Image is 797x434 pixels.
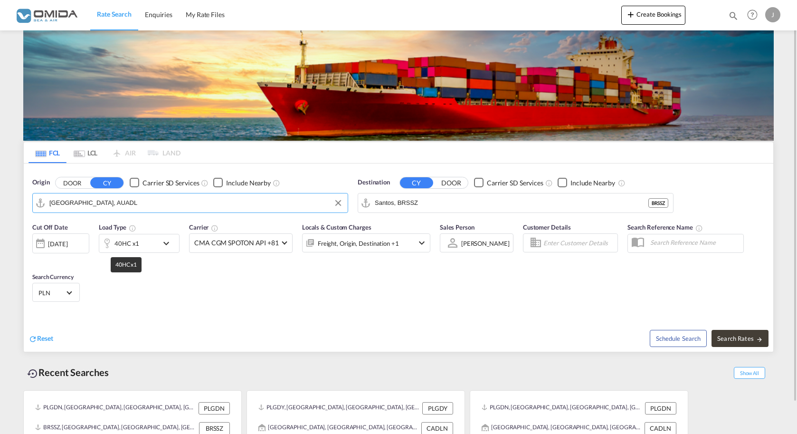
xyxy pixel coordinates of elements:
[37,334,53,342] span: Reset
[14,4,78,26] img: 459c566038e111ed959c4fc4f0a4b274.png
[38,289,65,297] span: PLN
[717,335,763,342] span: Search Rates
[32,252,39,265] md-datepicker: Select
[199,402,230,415] div: PLGDN
[645,402,676,415] div: PLGDN
[482,402,643,415] div: PLGDN, Gdansk, Poland, Eastern Europe , Europe
[28,142,180,163] md-pagination-wrapper: Use the left and right arrow keys to navigate between tabs
[27,368,38,379] md-icon: icon-backup-restore
[621,6,685,25] button: icon-plus 400-fgCreate Bookings
[712,330,769,347] button: Search Ratesicon-arrow-right
[211,224,218,232] md-icon: The selected Trucker/Carrierwill be displayed in the rate results If the rates are from another f...
[460,236,511,250] md-select: Sales Person: JOLANTA JUSZKIEWICZ
[115,261,137,268] span: 40HC x1
[189,223,218,231] span: Carrier
[331,196,345,210] button: Clear Input
[99,234,180,253] div: 40HC x1icon-chevron-down
[545,179,553,187] md-icon: Unchecked: Search for CY (Container Yard) services for all selected carriers.Checked : Search for...
[744,7,760,23] span: Help
[487,178,543,188] div: Carrier SD Services
[358,178,390,187] span: Destination
[24,164,773,352] div: Origin DOOR CY Checkbox No InkUnchecked: Search for CY (Container Yard) services for all selected...
[35,402,196,415] div: PLGDN, Gdansk, Poland, Eastern Europe , Europe
[114,237,139,250] div: 40HC x1
[422,402,453,415] div: PLGDY
[695,224,703,232] md-icon: Your search will be saved by the below given name
[734,367,765,379] span: Show All
[201,179,209,187] md-icon: Unchecked: Search for CY (Container Yard) services for all selected carriers.Checked : Search for...
[273,179,280,187] md-icon: Unchecked: Ignores neighbouring ports when fetching rates.Checked : Includes neighbouring ports w...
[48,240,67,248] div: [DATE]
[728,10,739,25] div: icon-magnify
[318,237,399,250] div: Freight Origin Destination Factory Stuffing
[302,233,430,252] div: Freight Origin Destination Factory Stuffingicon-chevron-down
[523,223,571,231] span: Customer Details
[32,233,89,253] div: [DATE]
[375,196,648,210] input: Search by Port
[728,10,739,21] md-icon: icon-magnify
[765,7,780,22] div: J
[90,177,123,188] button: CY
[32,273,74,280] span: Search Currency
[474,178,543,188] md-checkbox: Checkbox No Ink
[130,178,199,188] md-checkbox: Checkbox No Ink
[28,334,53,344] div: icon-refreshReset
[186,10,225,19] span: My Rate Files
[400,177,433,188] button: CY
[226,178,271,188] div: Include Nearby
[33,193,348,212] md-input-container: Adelaide, AUADL
[32,178,49,187] span: Origin
[258,402,420,415] div: PLGDY, Gdynia, Poland, Eastern Europe , Europe
[435,177,468,188] button: DOOR
[49,196,343,210] input: Search by Port
[145,10,172,19] span: Enquiries
[129,224,136,232] md-icon: icon-information-outline
[744,7,765,24] div: Help
[461,240,510,247] div: [PERSON_NAME]
[142,178,199,188] div: Carrier SD Services
[650,330,707,347] button: Note: By default Schedule search will only considerorigin ports, destination ports and cut off da...
[28,335,37,343] md-icon: icon-refresh
[66,142,104,163] md-tab-item: LCL
[99,223,136,231] span: Load Type
[56,177,89,188] button: DOOR
[558,178,615,188] md-checkbox: Checkbox No Ink
[645,235,743,250] input: Search Reference Name
[213,178,271,188] md-checkbox: Checkbox No Ink
[302,223,371,231] span: Locals & Custom Charges
[627,223,703,231] span: Search Reference Name
[618,179,626,187] md-icon: Unchecked: Ignores neighbouring ports when fetching rates.Checked : Includes neighbouring ports w...
[38,286,75,299] md-select: Select Currency: zł PLNPoland Zloty
[194,238,279,248] span: CMA CGM SPOTON API +81
[648,198,668,208] div: BRSSZ
[756,336,763,343] md-icon: icon-arrow-right
[161,238,177,249] md-icon: icon-chevron-down
[543,236,615,250] input: Enter Customer Details
[32,223,68,231] span: Cut Off Date
[23,362,113,383] div: Recent Searches
[570,178,615,188] div: Include Nearby
[28,142,66,163] md-tab-item: FCL
[625,9,636,20] md-icon: icon-plus 400-fg
[416,237,427,249] md-icon: icon-chevron-down
[97,10,132,18] span: Rate Search
[358,193,673,212] md-input-container: Santos, BRSSZ
[23,30,774,141] img: LCL+%26+FCL+BACKGROUND.png
[440,223,474,231] span: Sales Person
